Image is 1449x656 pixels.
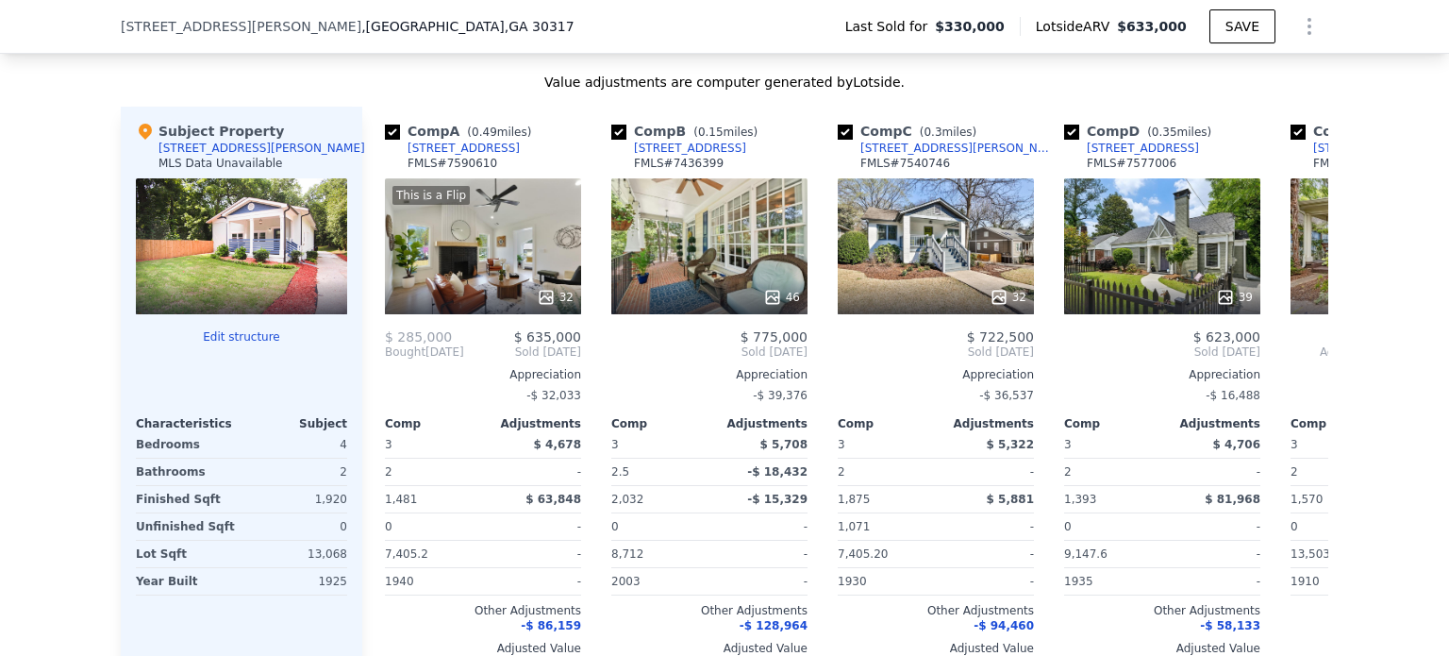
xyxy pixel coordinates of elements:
[611,416,709,431] div: Comp
[940,459,1034,485] div: -
[385,547,428,561] span: 7,405.2
[385,520,392,533] span: 0
[1064,493,1096,506] span: 1,393
[487,568,581,595] div: -
[1152,126,1177,139] span: 0.35
[987,438,1034,451] span: $ 5,322
[611,122,765,141] div: Comp B
[940,541,1034,567] div: -
[1200,619,1260,632] span: -$ 58,133
[1206,389,1260,402] span: -$ 16,488
[385,141,520,156] a: [STREET_ADDRESS]
[121,17,361,36] span: [STREET_ADDRESS][PERSON_NAME]
[912,126,984,139] span: ( miles)
[838,547,888,561] span: 7,405.20
[521,619,581,632] span: -$ 86,159
[385,493,417,506] span: 1,481
[136,486,238,513] div: Finished Sqft
[158,156,283,171] div: MLS Data Unavailable
[245,459,347,485] div: 2
[709,416,808,431] div: Adjustments
[753,389,808,402] span: -$ 39,376
[525,493,581,506] span: $ 63,848
[385,122,539,141] div: Comp A
[158,141,365,156] div: [STREET_ADDRESS][PERSON_NAME]
[472,126,497,139] span: 0.49
[1064,520,1072,533] span: 0
[136,541,238,567] div: Lot Sqft
[1162,416,1260,431] div: Adjustments
[1064,141,1199,156] a: [STREET_ADDRESS]
[385,416,483,431] div: Comp
[526,389,581,402] span: -$ 32,033
[136,122,284,141] div: Subject Property
[385,568,479,595] div: 1940
[385,345,425,360] span: Bought
[483,416,581,431] div: Adjustments
[136,513,238,540] div: Unfinished Sqft
[838,122,984,141] div: Comp C
[487,513,581,540] div: -
[392,186,470,205] div: This is a Flip
[860,141,1057,156] div: [STREET_ADDRESS][PERSON_NAME]
[1209,9,1275,43] button: SAVE
[1291,8,1328,45] button: Show Options
[245,486,347,513] div: 1,920
[1117,19,1187,34] span: $633,000
[1064,547,1108,561] span: 9,147.6
[1213,438,1260,451] span: $ 4,706
[747,465,808,479] span: -$ 18,432
[611,367,808,382] div: Appreciation
[136,431,238,458] div: Bedrooms
[1064,122,1219,141] div: Comp D
[136,416,241,431] div: Characteristics
[838,568,932,595] div: 1930
[698,126,724,139] span: 0.15
[385,438,392,451] span: 3
[1291,438,1298,451] span: 3
[1193,329,1260,345] span: $ 623,000
[1087,141,1199,156] div: [STREET_ADDRESS]
[505,19,575,34] span: , GA 30317
[611,568,706,595] div: 2003
[1064,568,1158,595] div: 1935
[1064,367,1260,382] div: Appreciation
[1291,459,1385,485] div: 2
[634,156,724,171] div: FMLS # 7436399
[245,513,347,540] div: 0
[924,126,941,139] span: 0.3
[611,547,643,561] span: 8,712
[1291,568,1385,595] div: 1910
[967,329,1034,345] span: $ 722,500
[1064,459,1158,485] div: 2
[514,329,581,345] span: $ 635,000
[385,345,464,360] div: [DATE]
[611,345,808,360] span: Sold [DATE]
[245,541,347,567] div: 13,068
[1216,288,1253,307] div: 39
[1064,641,1260,656] div: Adjusted Value
[385,459,479,485] div: 2
[408,156,497,171] div: FMLS # 7590610
[1166,541,1260,567] div: -
[611,438,619,451] span: 3
[459,126,539,139] span: ( miles)
[940,568,1034,595] div: -
[1205,493,1260,506] span: $ 81,968
[838,345,1034,360] span: Sold [DATE]
[1291,493,1323,506] span: 1,570
[1064,603,1260,618] div: Other Adjustments
[136,459,238,485] div: Bathrooms
[936,416,1034,431] div: Adjustments
[860,156,950,171] div: FMLS # 7540746
[1291,416,1389,431] div: Comp
[537,288,574,307] div: 32
[361,17,575,36] span: , [GEOGRAPHIC_DATA]
[838,459,932,485] div: 2
[611,141,746,156] a: [STREET_ADDRESS]
[747,493,808,506] span: -$ 15,329
[838,416,936,431] div: Comp
[1166,513,1260,540] div: -
[987,493,1034,506] span: $ 5,881
[241,416,347,431] div: Subject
